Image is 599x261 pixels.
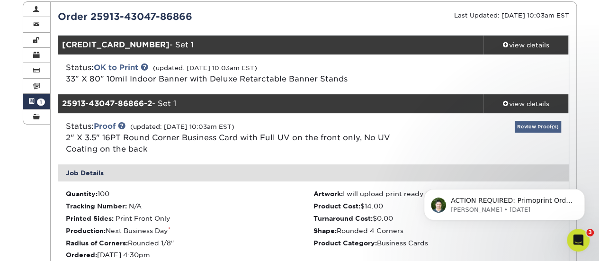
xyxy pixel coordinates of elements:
div: Order 25913-43047-86866 [51,9,313,24]
a: Review Proof(s) [515,121,561,133]
div: Job Details [58,164,569,181]
strong: Production: [66,227,106,234]
a: 1 [23,94,51,109]
strong: Product Category: [313,239,377,247]
strong: 25913-43047-86866-2 [62,99,152,108]
div: view details [483,99,569,108]
strong: Ordered: [66,251,97,259]
a: 2" X 3.5" 16PT Round Corner Business Card with Full UV on the front only, No UV Coating on the back [66,133,390,153]
iframe: Intercom notifications message [410,169,599,235]
span: N/A [129,202,142,210]
div: - Set 1 [58,36,483,54]
li: 100 [66,189,313,198]
span: Print Front Only [116,215,170,222]
a: view details [483,36,569,54]
strong: Radius of Corners: [66,239,128,247]
strong: Shape: [313,227,337,234]
div: view details [483,40,569,50]
strong: Tracking Number: [66,202,127,210]
small: (updated: [DATE] 10:03am EST) [130,123,234,130]
a: OK to Print [94,63,138,72]
strong: [CREDIT_CARD_NUMBER] [62,40,170,49]
li: Rounded 4 Corners [313,226,561,235]
strong: Turnaround Cost: [313,215,373,222]
strong: Printed Sides: [66,215,114,222]
li: I will upload print ready files. [313,189,561,198]
small: Last Updated: [DATE] 10:03am EST [454,12,569,19]
li: $14.00 [313,201,561,211]
div: Status: [59,62,398,85]
li: Next Business Day [66,226,313,235]
div: - Set 1 [58,94,483,113]
a: Proof [94,122,116,131]
iframe: Intercom live chat [567,229,590,252]
small: (updated: [DATE] 10:03am EST) [153,64,257,72]
a: view details [483,94,569,113]
div: Status: [59,121,398,155]
span: 1 [37,99,45,106]
strong: Quantity: [66,190,98,198]
li: $0.00 [313,214,561,223]
strong: Product Cost: [313,202,360,210]
li: Rounded 1/8" [66,238,313,248]
li: Business Cards [313,238,561,248]
li: [DATE] 4:30pm [66,250,313,260]
a: 33" X 80" 10mil Indoor Banner with Deluxe Retarctable Banner Stands [66,74,348,83]
span: 3 [586,229,594,236]
strong: Artwork: [313,190,343,198]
